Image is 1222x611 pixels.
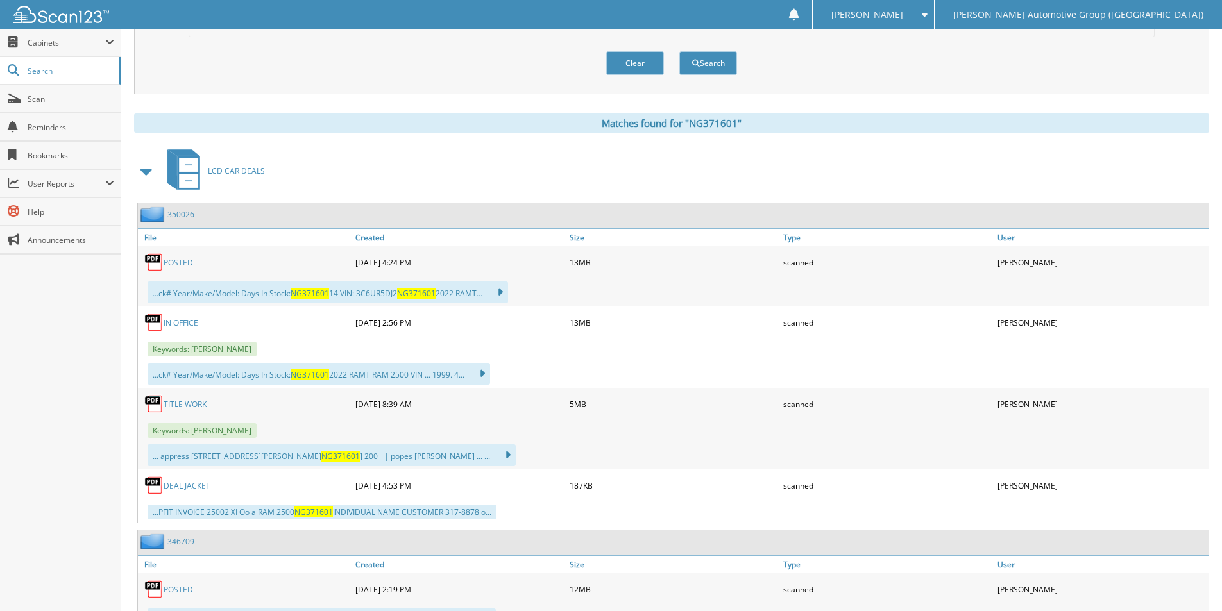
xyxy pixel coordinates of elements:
[780,576,994,602] div: scanned
[352,391,566,417] div: [DATE] 8:39 AM
[352,556,566,573] a: Created
[138,229,352,246] a: File
[780,229,994,246] a: Type
[164,399,207,410] a: TITLE WORK
[138,556,352,573] a: File
[352,310,566,335] div: [DATE] 2:56 PM
[28,150,114,161] span: Bookmarks
[566,391,781,417] div: 5MB
[144,313,164,332] img: PDF.png
[994,556,1209,573] a: User
[994,576,1209,602] div: [PERSON_NAME]
[28,94,114,105] span: Scan
[291,369,329,380] span: NG371601
[831,11,903,19] span: [PERSON_NAME]
[352,249,566,275] div: [DATE] 4:24 PM
[566,249,781,275] div: 13MB
[164,317,198,328] a: IN OFFICE
[566,310,781,335] div: 13MB
[780,310,994,335] div: scanned
[28,178,105,189] span: User Reports
[140,533,167,549] img: folder2.png
[148,281,508,303] div: ...ck# Year/Make/Model: Days In Stock: 14 VIN: 3C6UR5DJ2 2022 RAMT...
[164,584,193,595] a: POSTED
[164,480,210,491] a: DEAL JACKET
[144,394,164,414] img: PDF.png
[148,444,516,466] div: ... appress [STREET_ADDRESS][PERSON_NAME] ] 200__| popes [PERSON_NAME] ... ...
[321,451,360,462] span: NG371601
[140,206,167,222] img: folder2.png
[28,37,105,48] span: Cabinets
[291,288,329,299] span: NG371601
[606,51,664,75] button: Clear
[953,11,1203,19] span: [PERSON_NAME] Automotive Group ([GEOGRAPHIC_DATA])
[164,257,193,268] a: POSTED
[148,505,496,519] div: ...PFIT INVOICE 25002 XI Oo a RAM 2500 INDIVIDUAL NAME CUSTOMER 317-8878 o...
[148,342,257,356] span: Keywords: [PERSON_NAME]
[144,580,164,599] img: PDF.png
[294,506,333,517] span: NG371601
[994,391,1209,417] div: [PERSON_NAME]
[397,288,436,299] span: NG371601
[780,249,994,275] div: scanned
[148,363,490,385] div: ...ck# Year/Make/Model: Days In Stock: 2022 RAMT RAM 2500 VIN ... 1999. 4...
[352,229,566,246] a: Created
[167,536,194,547] a: 346709
[994,310,1209,335] div: [PERSON_NAME]
[780,473,994,498] div: scanned
[134,113,1209,133] div: Matches found for "NG371601"
[28,65,112,76] span: Search
[160,146,265,196] a: LCD CAR DEALS
[144,476,164,495] img: PDF.png
[28,206,114,217] span: Help
[352,473,566,498] div: [DATE] 4:53 PM
[352,576,566,602] div: [DATE] 2:19 PM
[566,556,781,573] a: Size
[566,229,781,246] a: Size
[994,249,1209,275] div: [PERSON_NAME]
[780,556,994,573] a: Type
[994,229,1209,246] a: User
[28,235,114,246] span: Announcements
[148,423,257,438] span: Keywords: [PERSON_NAME]
[28,122,114,133] span: Reminders
[1158,549,1222,611] iframe: Chat Widget
[566,473,781,498] div: 187KB
[144,253,164,272] img: PDF.png
[679,51,737,75] button: Search
[167,209,194,220] a: 350026
[208,165,265,176] span: LCD CAR DEALS
[994,473,1209,498] div: [PERSON_NAME]
[13,6,109,23] img: scan123-logo-white.svg
[780,391,994,417] div: scanned
[566,576,781,602] div: 12MB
